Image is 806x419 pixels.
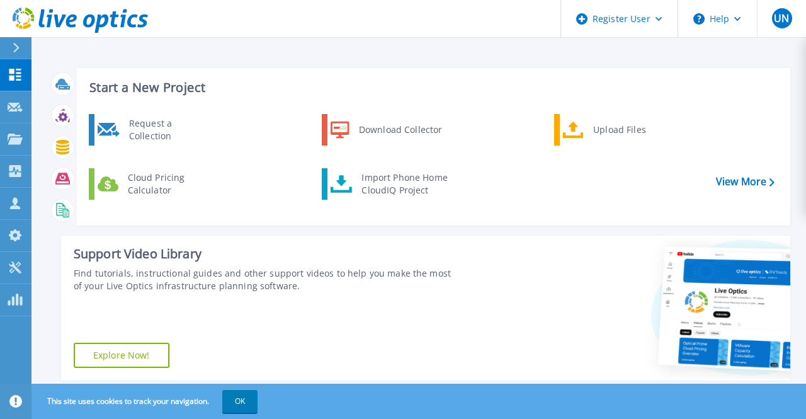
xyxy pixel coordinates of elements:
[353,117,448,142] div: Download Collector
[74,246,453,262] div: Support Video Library
[89,81,774,95] h3: Start a New Project
[355,171,453,197] div: Import Phone Home CloudIQ Project
[222,390,258,413] button: OK
[74,267,453,292] div: Find tutorials, instructional guides and other support videos to help you make the most of your L...
[122,171,215,197] div: Cloud Pricing Calculator
[587,117,680,142] div: Upload Files
[123,117,215,142] div: Request a Collection
[322,114,451,146] a: Download Collector
[74,343,169,368] a: Explore Now!
[554,114,683,146] a: Upload Files
[716,176,775,188] a: View More
[89,168,218,200] a: Cloud Pricing Calculator
[774,13,789,23] span: UN
[89,114,218,146] a: Request a Collection
[35,390,258,413] span: This site uses cookies to track your navigation.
